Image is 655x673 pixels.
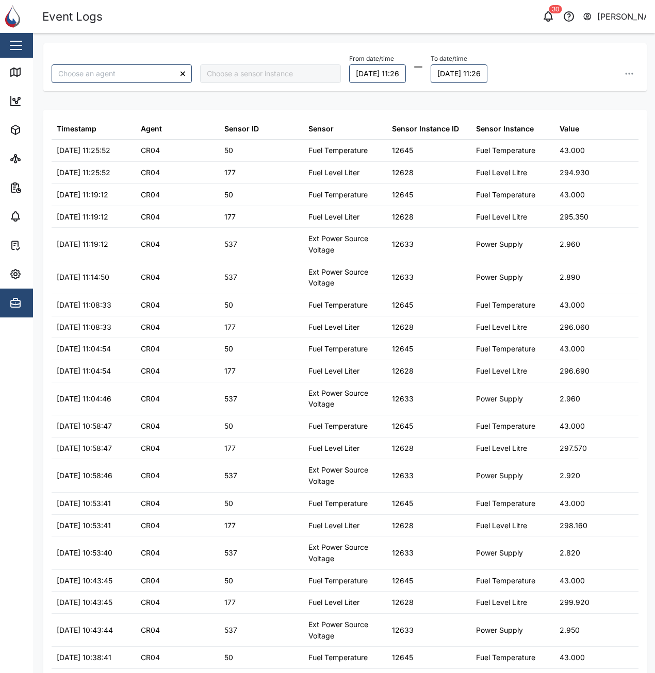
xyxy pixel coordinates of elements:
[141,365,160,377] div: CR04
[57,123,96,134] div: Timestamp
[308,189,368,200] div: Fuel Temperature
[476,343,535,355] div: Fuel Temperature
[27,153,52,164] div: Sites
[308,619,382,641] div: Ext Power Source Voltage
[392,652,413,663] div: 12645
[57,393,111,405] div: [DATE] 11:04:46
[224,365,236,377] div: 177
[560,547,580,559] div: 2.820
[224,189,233,200] div: 50
[476,145,535,156] div: Fuel Temperature
[560,167,589,178] div: 294.930
[141,652,160,663] div: CR04
[392,211,414,223] div: 12628
[141,299,160,311] div: CR04
[560,272,580,283] div: 2.890
[141,322,160,333] div: CR04
[57,272,109,283] div: [DATE] 11:14:50
[308,266,382,289] div: Ext Power Source Voltage
[476,299,535,311] div: Fuel Temperature
[27,182,62,193] div: Reports
[560,239,580,250] div: 2.960
[5,5,28,28] img: Main Logo
[57,322,111,333] div: [DATE] 11:08:33
[224,420,233,432] div: 50
[224,211,236,223] div: 177
[476,272,523,283] div: Power Supply
[57,167,110,178] div: [DATE] 11:25:52
[476,239,523,250] div: Power Supply
[431,55,467,62] label: To date/time
[560,443,587,454] div: 297.570
[476,211,527,223] div: Fuel Level Litre
[57,211,108,223] div: [DATE] 11:19:12
[308,498,368,509] div: Fuel Temperature
[476,420,535,432] div: Fuel Temperature
[308,443,359,454] div: Fuel Level Liter
[476,547,523,559] div: Power Supply
[392,189,413,200] div: 12645
[224,123,259,134] div: Sensor ID
[57,470,112,481] div: [DATE] 10:58:46
[476,625,523,636] div: Power Supply
[224,470,237,481] div: 537
[57,652,111,663] div: [DATE] 10:38:41
[560,123,579,134] div: Value
[27,297,57,309] div: Admin
[476,365,527,377] div: Fuel Level Litre
[224,393,237,405] div: 537
[224,575,233,586] div: 50
[392,145,413,156] div: 12645
[141,272,160,283] div: CR04
[57,547,112,559] div: [DATE] 10:53:40
[141,123,162,134] div: Agent
[57,189,108,200] div: [DATE] 11:19:12
[560,322,589,333] div: 296.060
[392,167,414,178] div: 12628
[27,124,59,136] div: Assets
[392,272,414,283] div: 12633
[308,464,382,486] div: Ext Power Source Voltage
[224,625,237,636] div: 537
[141,575,160,586] div: CR04
[224,343,233,355] div: 50
[476,520,527,531] div: Fuel Level Litre
[582,9,647,24] button: [PERSON_NAME]
[141,211,160,223] div: CR04
[560,597,589,608] div: 299.920
[57,239,108,250] div: [DATE] 11:19:12
[560,625,580,636] div: 2.950
[141,420,160,432] div: CR04
[392,520,414,531] div: 12628
[476,393,523,405] div: Power Supply
[308,123,334,134] div: Sensor
[560,365,589,377] div: 296.690
[57,625,113,636] div: [DATE] 10:43:44
[308,167,359,178] div: Fuel Level Liter
[224,299,233,311] div: 50
[27,240,55,251] div: Tasks
[27,211,59,222] div: Alarms
[392,123,459,134] div: Sensor Instance ID
[308,652,368,663] div: Fuel Temperature
[392,625,414,636] div: 12633
[476,470,523,481] div: Power Supply
[476,189,535,200] div: Fuel Temperature
[476,498,535,509] div: Fuel Temperature
[141,343,160,355] div: CR04
[57,575,112,586] div: [DATE] 10:43:45
[224,145,233,156] div: 50
[42,8,103,26] div: Event Logs
[392,547,414,559] div: 12633
[560,575,585,586] div: 43.000
[224,443,236,454] div: 177
[392,443,414,454] div: 12628
[560,470,580,481] div: 2.920
[476,322,527,333] div: Fuel Level Litre
[141,167,160,178] div: CR04
[57,420,112,432] div: [DATE] 10:58:47
[560,420,585,432] div: 43.000
[392,322,414,333] div: 12628
[141,239,160,250] div: CR04
[57,597,112,608] div: [DATE] 10:43:45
